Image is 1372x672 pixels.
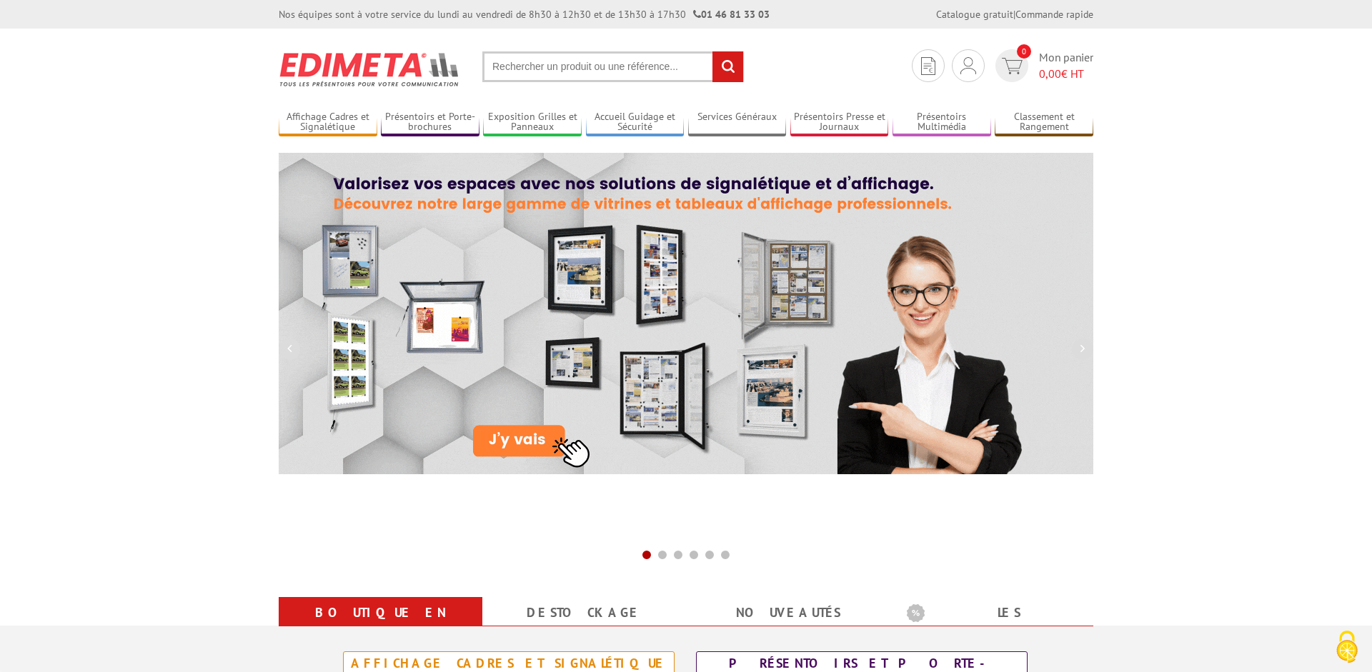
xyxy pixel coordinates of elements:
[893,111,991,134] a: Présentoirs Multimédia
[279,111,377,134] a: Affichage Cadres et Signalétique
[712,51,743,82] input: rechercher
[279,43,461,96] img: Présentoir, panneau, stand - Edimeta - PLV, affichage, mobilier bureau, entreprise
[790,111,889,134] a: Présentoirs Presse et Journaux
[347,656,670,671] div: Affichage Cadres et Signalétique
[921,57,935,75] img: devis rapide
[1039,66,1061,81] span: 0,00
[907,600,1085,628] b: Les promotions
[279,7,770,21] div: Nos équipes sont à votre service du lundi au vendredi de 8h30 à 12h30 et de 13h30 à 17h30
[693,8,770,21] strong: 01 46 81 33 03
[936,7,1093,21] div: |
[296,600,465,651] a: Boutique en ligne
[381,111,479,134] a: Présentoirs et Porte-brochures
[1329,629,1365,665] img: Cookies (fenêtre modale)
[482,51,744,82] input: Rechercher un produit ou une référence...
[586,111,685,134] a: Accueil Guidage et Sécurité
[907,600,1076,651] a: Les promotions
[483,111,582,134] a: Exposition Grilles et Panneaux
[703,600,873,626] a: nouveautés
[688,111,787,134] a: Services Généraux
[1039,66,1093,82] span: € HT
[1322,623,1372,672] button: Cookies (fenêtre modale)
[936,8,1013,21] a: Catalogue gratuit
[1002,58,1023,74] img: devis rapide
[1017,44,1031,59] span: 0
[995,111,1093,134] a: Classement et Rangement
[499,600,669,626] a: Destockage
[992,49,1093,82] a: devis rapide 0 Mon panier 0,00€ HT
[1039,49,1093,82] span: Mon panier
[1015,8,1093,21] a: Commande rapide
[960,57,976,74] img: devis rapide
